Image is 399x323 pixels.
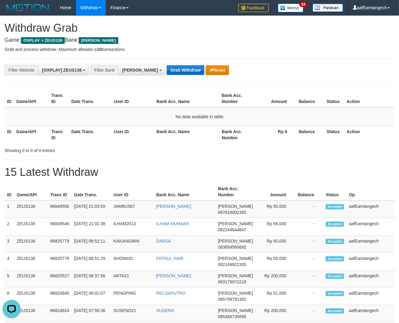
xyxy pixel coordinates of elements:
td: JAMBU567 [111,201,154,218]
td: ZEUS138 [14,288,48,305]
td: Rp 50,000 [255,253,296,270]
td: aafEamtangech [346,305,394,322]
th: Bank Acc. Name [154,183,215,201]
a: [PERSON_NAME] [156,273,191,278]
td: No data available in table [5,107,394,126]
div: Filter Website [5,65,38,75]
td: AHONK81 [111,253,154,270]
th: ID [5,183,14,201]
span: [PERSON_NAME] [218,239,253,243]
th: Status [324,90,344,107]
td: - [296,253,324,270]
a: ILHAM MUHAIMI [156,221,189,226]
th: Balance [296,126,324,143]
td: ZEUS138 [14,270,48,288]
td: ZEUS138 [14,218,48,236]
td: ZEUS138 [14,201,48,218]
th: ID [5,126,14,143]
td: 86825779 [48,236,71,253]
span: Copy 083894560692 to clipboard [218,245,246,250]
td: [DATE] 08:01:07 [72,288,111,305]
td: ZEUS138 [14,305,48,322]
td: - [296,305,324,322]
td: 86849546 [48,218,71,236]
p: Grab and process withdraw. Maximum allowed is transactions. [5,46,394,52]
td: Rp 50,000 [255,201,296,218]
img: MOTION_logo.png [5,3,51,12]
td: Rp 200,000 [255,305,296,322]
td: - [296,201,324,218]
td: [DATE] 21:03:59 [72,201,111,218]
td: - [296,270,324,288]
th: Balance [296,90,324,107]
span: Copy 085799791362 to clipboard [218,297,246,302]
th: Game/API [14,90,49,107]
span: 34 [299,2,307,7]
td: Rp 56,000 [255,218,296,236]
th: Game/API [14,126,49,143]
span: OXPLAY > ZEUS138 [21,37,65,44]
td: [DATE] 08:37:56 [72,270,111,288]
th: User ID [111,183,154,201]
a: SUSENO [156,308,174,313]
td: [DATE] 08:52:11 [72,236,111,253]
td: [DATE] 21:02:38 [72,218,111,236]
td: aafEamtangech [346,218,394,236]
button: Grab Withdraw [167,65,204,75]
td: ZEUS138 [14,236,48,253]
span: Copy 082149922335 to clipboard [218,262,246,267]
td: 6 [5,288,14,305]
td: ZEUS138 [14,253,48,270]
td: 86824824 [48,305,71,322]
th: Status [324,126,344,143]
th: Amount [255,183,296,201]
div: Showing 0 to 0 of 0 entries [5,145,162,154]
span: [PERSON_NAME] [218,308,253,313]
button: [OXPLAY] ZEUS138 [38,65,89,75]
td: aafEamtangech [346,201,394,218]
td: 86824845 [48,288,71,305]
th: Trans ID [49,126,69,143]
span: Copy 087816002355 to clipboard [218,210,246,215]
th: Bank Acc. Number [216,183,255,201]
th: Date Trans. [69,90,112,107]
td: - [296,236,324,253]
td: 86825778 [48,253,71,270]
h1: Withdraw Grab [5,22,394,34]
span: Copy 082244644847 to clipboard [218,227,246,232]
td: - [296,288,324,305]
th: Bank Acc. Number [219,126,255,143]
a: [PERSON_NAME] [156,204,191,209]
td: 1 [5,201,14,218]
span: Accepted [326,291,344,296]
span: [PERSON_NAME] [218,291,253,296]
span: Accepted [326,222,344,227]
th: Balance [296,183,324,201]
span: [PERSON_NAME] [218,273,253,278]
th: Game/API [14,183,48,201]
td: Rp 50,000 [255,236,296,253]
td: 4 [5,253,14,270]
th: Date Trans. [69,126,112,143]
td: Rp 51,000 [255,288,296,305]
td: 5 [5,270,14,288]
td: KAKANGWIN [111,236,154,253]
th: Op [346,183,394,201]
th: Trans ID [48,183,71,201]
button: Open LiveChat chat widget [2,2,21,21]
span: Accepted [326,239,344,244]
span: [PERSON_NAME] [218,204,253,209]
td: Rp 200,000 [255,270,296,288]
div: Filter Bank [90,65,118,75]
td: [DATE] 08:51:29 [72,253,111,270]
th: Amount [255,90,297,107]
th: Bank Acc. Name [154,126,219,143]
button: [PERSON_NAME] [118,65,165,75]
td: aafEamtangech [346,253,394,270]
td: ARTA21 [111,270,154,288]
span: Accepted [326,204,344,209]
h4: Game: Bank: [5,37,394,43]
span: [PERSON_NAME] [218,256,253,261]
th: Action [344,90,394,107]
span: Accepted [326,308,344,314]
